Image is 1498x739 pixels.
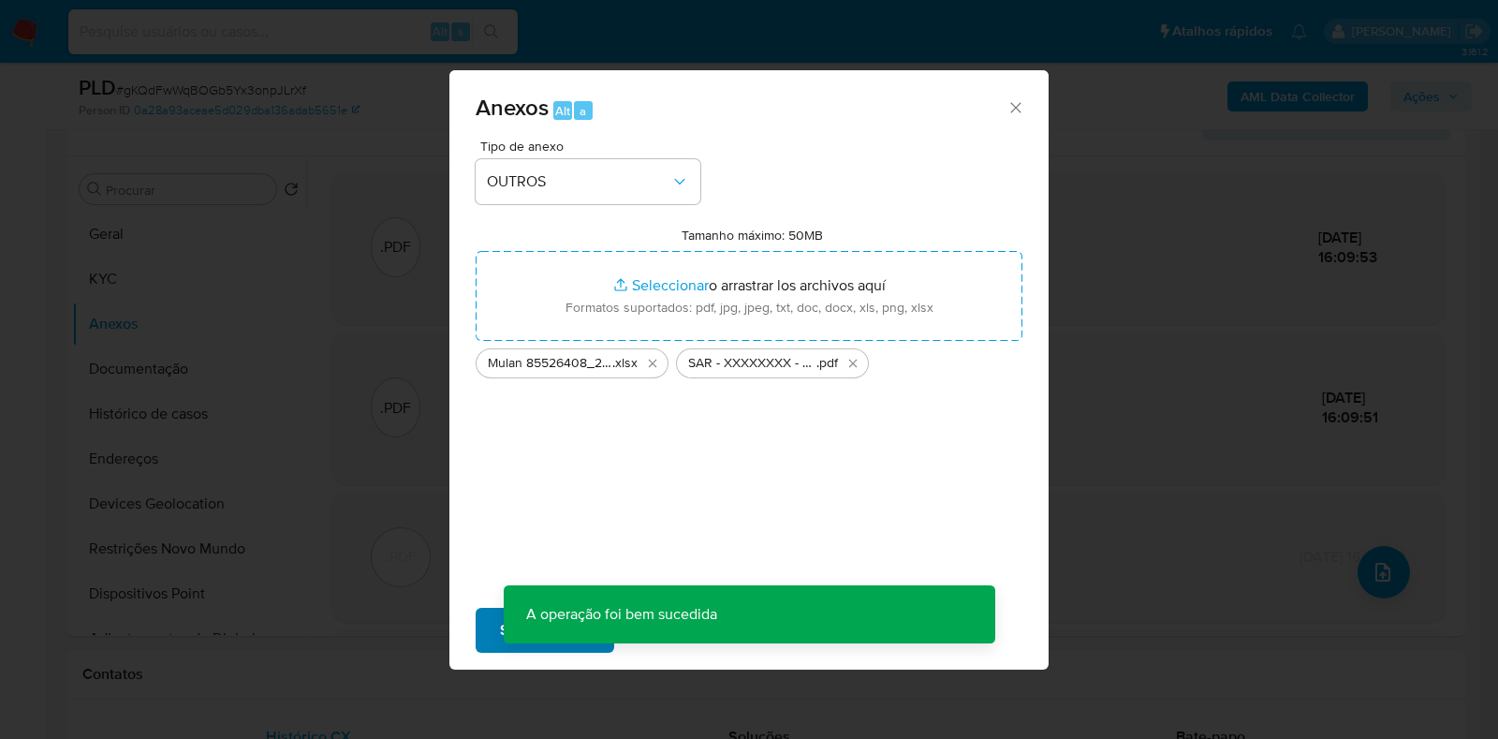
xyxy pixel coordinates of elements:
span: .xlsx [612,354,638,373]
span: .pdf [816,354,838,373]
span: a [580,102,586,120]
span: SAR - XXXXXXXX - CPF 36614925865 - [PERSON_NAME] [688,354,816,373]
button: Eliminar SAR - XXXXXXXX - CPF 36614925865 - LUCILIO DE BRITO NOGUEIRA.pdf [842,352,864,375]
button: Cerrar [1006,98,1023,115]
ul: Archivos seleccionados [476,341,1022,378]
p: A operação foi bem sucedida [504,585,740,643]
button: OUTROS [476,159,700,204]
span: OUTROS [487,172,670,191]
span: Mulan 85526408_2025_09_25_07_45_47 [488,354,612,373]
label: Tamanho máximo: 50MB [682,227,823,244]
button: Subir arquivo [476,608,614,653]
span: Cancelar [646,610,707,651]
span: Tipo de anexo [480,140,705,153]
button: Eliminar Mulan 85526408_2025_09_25_07_45_47.xlsx [641,352,664,375]
span: Alt [555,102,570,120]
span: Anexos [476,91,549,124]
span: Subir arquivo [500,610,590,651]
